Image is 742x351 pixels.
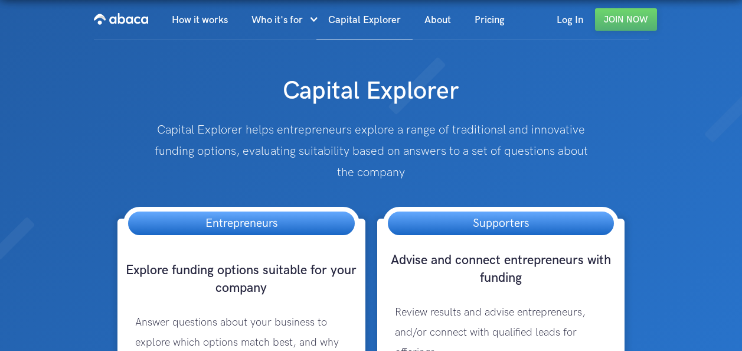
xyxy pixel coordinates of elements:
[148,119,593,183] p: Capital Explorer helps entrepreneurs explore a range of traditional and innovative funding option...
[194,212,289,235] h3: Entrepreneurs
[185,64,557,108] h1: Capital Explorer
[94,9,148,28] img: Abaca logo
[123,262,359,301] h3: Explore funding options suitable for your company
[595,8,657,31] a: Join Now
[461,212,541,235] h3: Supporters
[383,252,619,291] h3: Advise and connect entrepreneurs with funding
